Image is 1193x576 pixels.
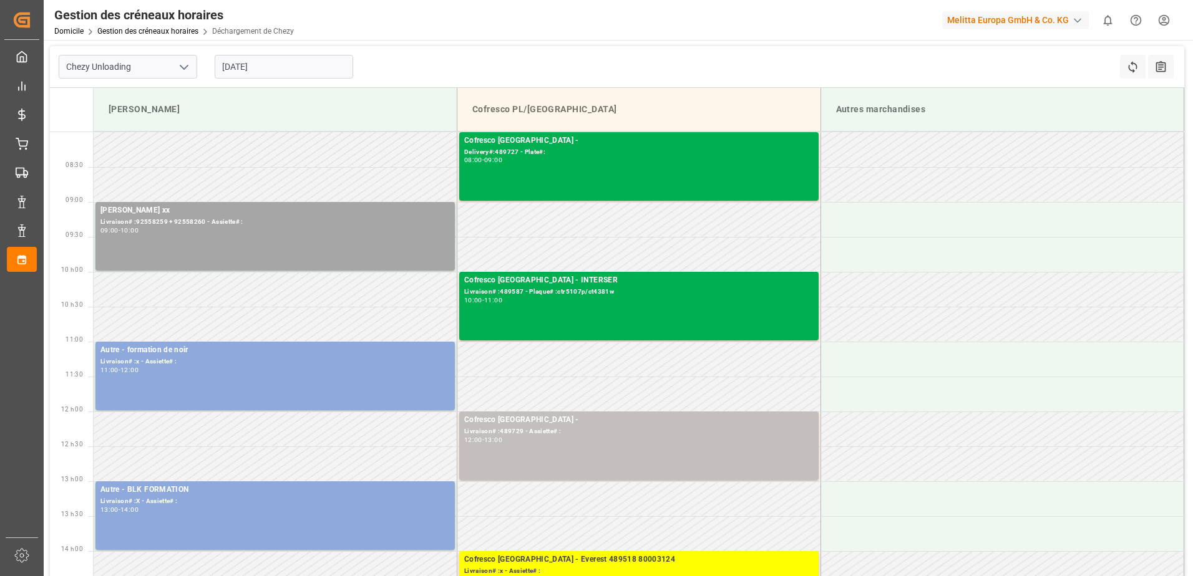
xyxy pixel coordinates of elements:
[1122,6,1150,34] button: Centre d’aide
[100,217,450,228] div: Livraison# :92558259 + 92558260 - Assiette# :
[464,157,482,163] div: 08:00
[482,297,484,303] div: -
[464,554,814,566] div: Cofresco [GEOGRAPHIC_DATA] - Everest 489518 80003124
[100,228,119,233] div: 09:00
[119,228,120,233] div: -
[61,266,83,273] span: 10 h 00
[467,98,811,121] div: Cofresco PL/[GEOGRAPHIC_DATA]
[831,98,1174,121] div: Autres marchandises
[66,196,83,203] span: 09:00
[61,406,83,413] span: 12 h 00
[66,231,83,238] span: 09:30
[100,357,450,367] div: Livraison# :x - Assiette# :
[120,367,139,373] div: 12:00
[100,344,450,357] div: Autre - formation de noir
[61,511,83,517] span: 13 h 30
[66,371,83,378] span: 11:30
[120,228,139,233] div: 10:00
[484,157,502,163] div: 09:00
[120,507,139,512] div: 14:00
[100,367,119,373] div: 11:00
[464,135,814,147] div: Cofresco [GEOGRAPHIC_DATA] -
[174,57,193,77] button: Ouvrir le menu
[464,414,814,426] div: Cofresco [GEOGRAPHIC_DATA] -
[119,367,120,373] div: -
[942,8,1094,32] button: Melitta Europa GmbH & Co. KG
[61,441,83,448] span: 12 h 30
[61,301,83,308] span: 10 h 30
[464,426,814,437] div: Livraison# :489729 - Assiette# :
[482,437,484,443] div: -
[119,507,120,512] div: -
[215,55,353,79] input: JJ-MM-AAAA
[100,507,119,512] div: 13:00
[104,98,447,121] div: [PERSON_NAME]
[61,476,83,482] span: 13 h 00
[482,157,484,163] div: -
[464,437,482,443] div: 12:00
[464,287,814,297] div: Livraison# :489587 - Plaque# :ctr5107p/ct4381w
[54,6,294,24] div: Gestion des créneaux horaires
[947,14,1069,27] font: Melitta Europa GmbH & Co. KG
[61,545,83,552] span: 14 h 00
[464,147,814,158] div: Delivery#:489727 - Plate#:
[464,297,482,303] div: 10:00
[100,484,450,496] div: Autre - BLK FORMATION
[100,204,450,217] div: [PERSON_NAME] xx
[66,336,83,343] span: 11:00
[484,297,502,303] div: 11:00
[66,161,83,168] span: 08:30
[100,496,450,507] div: Livraison# :X - Assiette# :
[97,27,198,36] a: Gestion des créneaux horaires
[484,437,502,443] div: 13:00
[54,27,84,36] a: Domicile
[59,55,197,79] input: Type à rechercher/sélectionner
[464,274,814,287] div: Cofresco [GEOGRAPHIC_DATA] - INTERSER
[1094,6,1122,34] button: Afficher 0 nouvelles notifications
